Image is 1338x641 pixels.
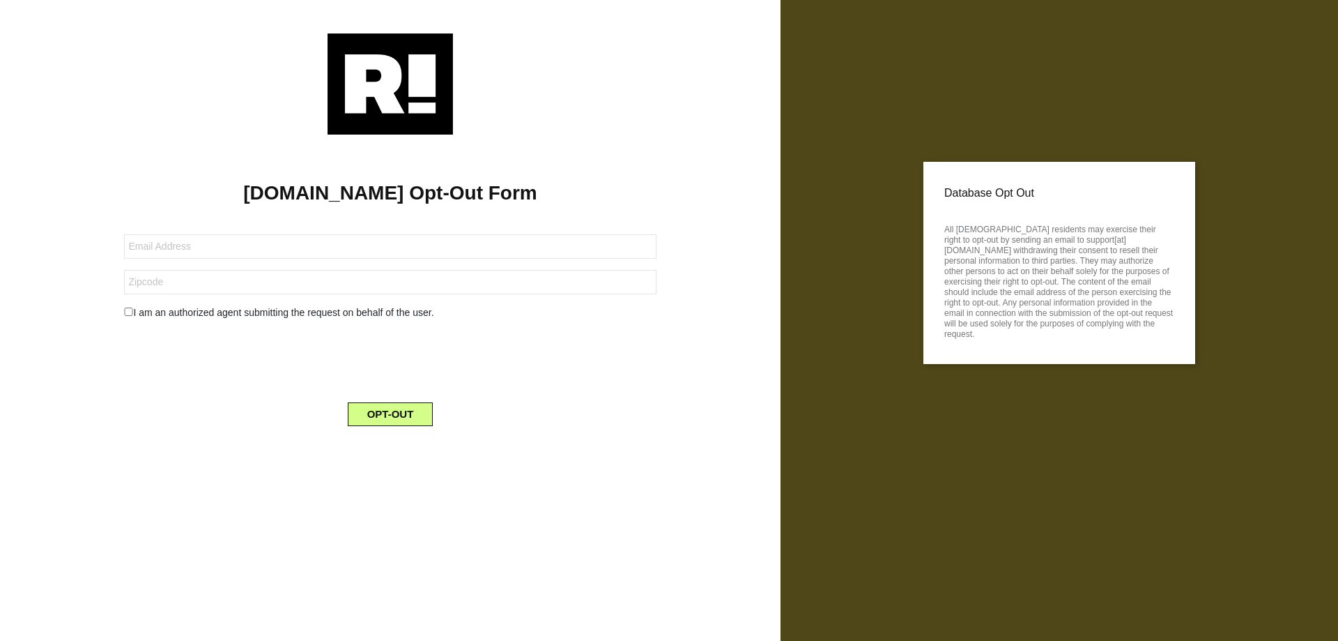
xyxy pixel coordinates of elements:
div: I am an authorized agent submitting the request on behalf of the user. [114,306,666,320]
iframe: reCAPTCHA [284,331,496,386]
p: Database Opt Out [944,183,1174,204]
input: Zipcode [124,270,656,294]
img: Retention.com [328,33,453,135]
button: OPT-OUT [348,402,433,426]
h1: [DOMAIN_NAME] Opt-Out Form [21,181,760,205]
input: Email Address [124,234,656,259]
p: All [DEMOGRAPHIC_DATA] residents may exercise their right to opt-out by sending an email to suppo... [944,220,1174,340]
